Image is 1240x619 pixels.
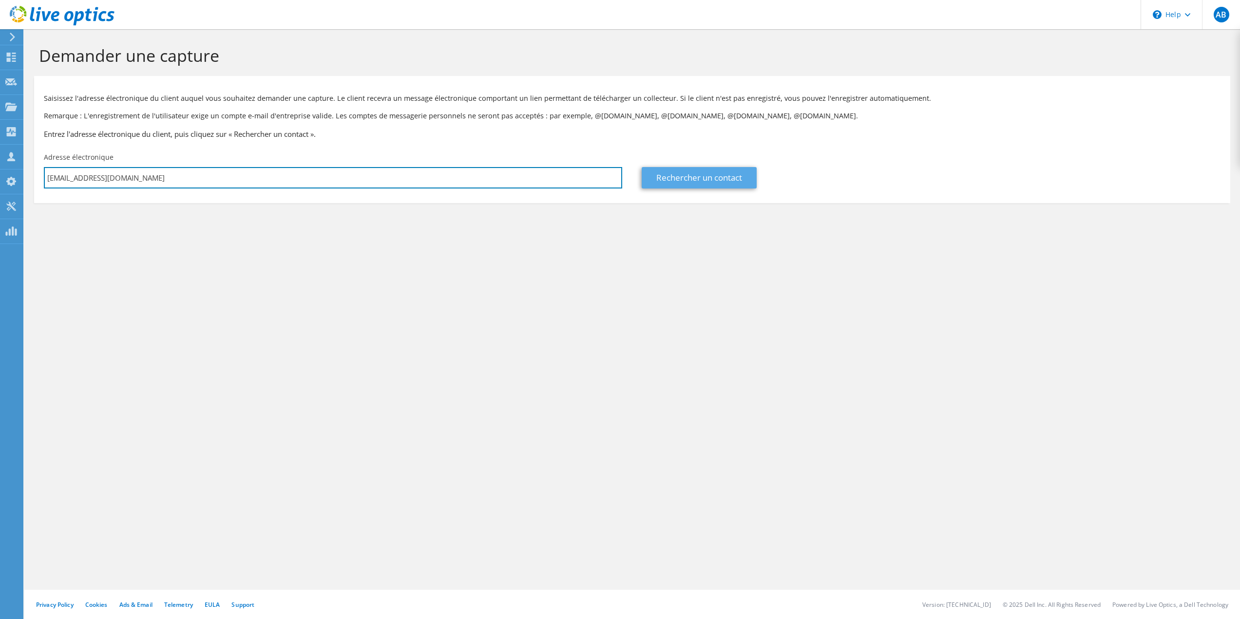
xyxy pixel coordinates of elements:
[1153,10,1162,19] svg: \n
[36,600,74,609] a: Privacy Policy
[642,167,757,188] a: Rechercher un contact
[205,600,220,609] a: EULA
[85,600,108,609] a: Cookies
[44,111,1221,121] p: Remarque : L'enregistrement de l'utilisateur exige un compte e-mail d'entreprise valide. Les comp...
[1112,600,1228,609] li: Powered by Live Optics, a Dell Technology
[164,600,193,609] a: Telemetry
[44,129,1221,139] h3: Entrez l'adresse électronique du client, puis cliquez sur « Rechercher un contact ».
[922,600,991,609] li: Version: [TECHNICAL_ID]
[44,93,1221,104] p: Saisissez l'adresse électronique du client auquel vous souhaitez demander une capture. Le client ...
[119,600,153,609] a: Ads & Email
[231,600,254,609] a: Support
[44,152,114,162] label: Adresse électronique
[1214,7,1229,22] span: AB
[39,45,1221,66] h1: Demander une capture
[1003,600,1101,609] li: © 2025 Dell Inc. All Rights Reserved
